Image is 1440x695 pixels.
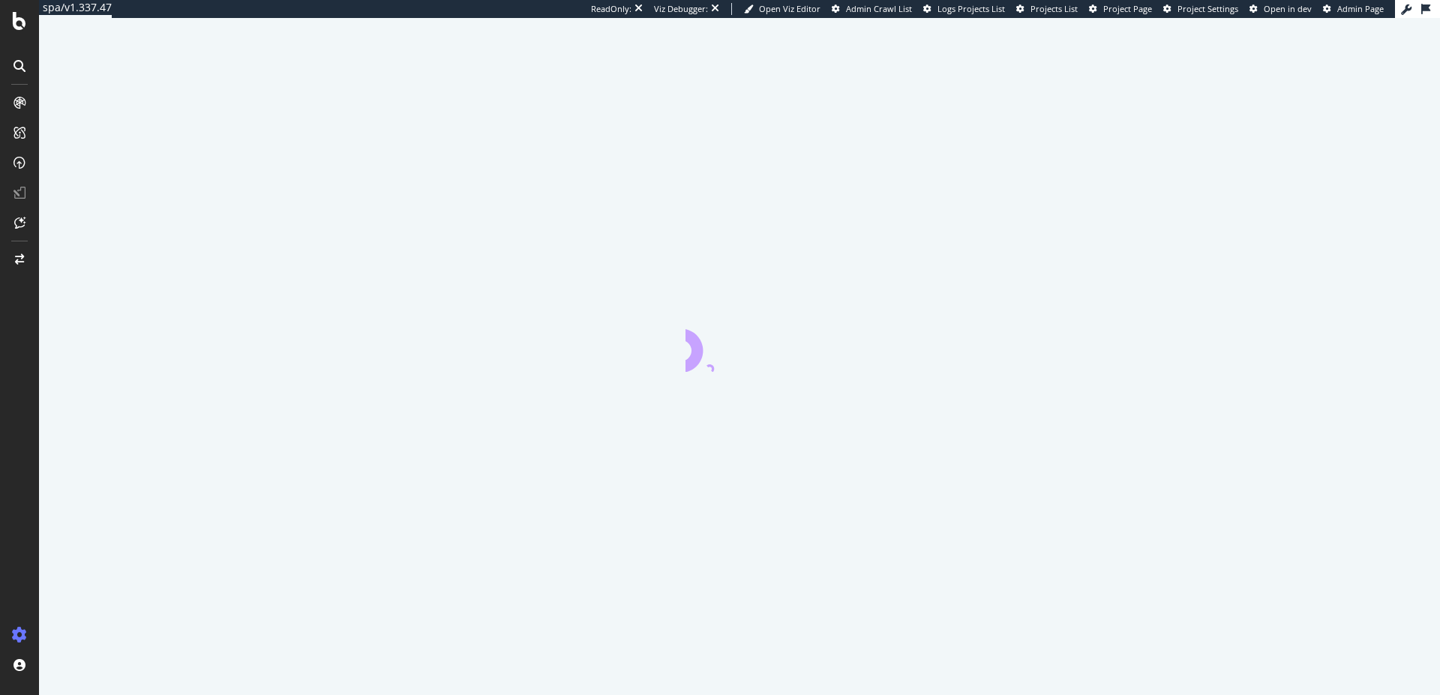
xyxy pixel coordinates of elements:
a: Admin Crawl List [832,3,912,15]
span: Projects List [1030,3,1078,14]
a: Open Viz Editor [744,3,820,15]
a: Project Settings [1163,3,1238,15]
a: Projects List [1016,3,1078,15]
a: Project Page [1089,3,1152,15]
div: Viz Debugger: [654,3,708,15]
span: Open in dev [1264,3,1312,14]
span: Logs Projects List [937,3,1005,14]
div: animation [685,318,793,372]
a: Admin Page [1323,3,1384,15]
span: Admin Crawl List [846,3,912,14]
span: Project Settings [1177,3,1238,14]
span: Project Page [1103,3,1152,14]
a: Logs Projects List [923,3,1005,15]
div: ReadOnly: [591,3,631,15]
span: Open Viz Editor [759,3,820,14]
a: Open in dev [1249,3,1312,15]
span: Admin Page [1337,3,1384,14]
